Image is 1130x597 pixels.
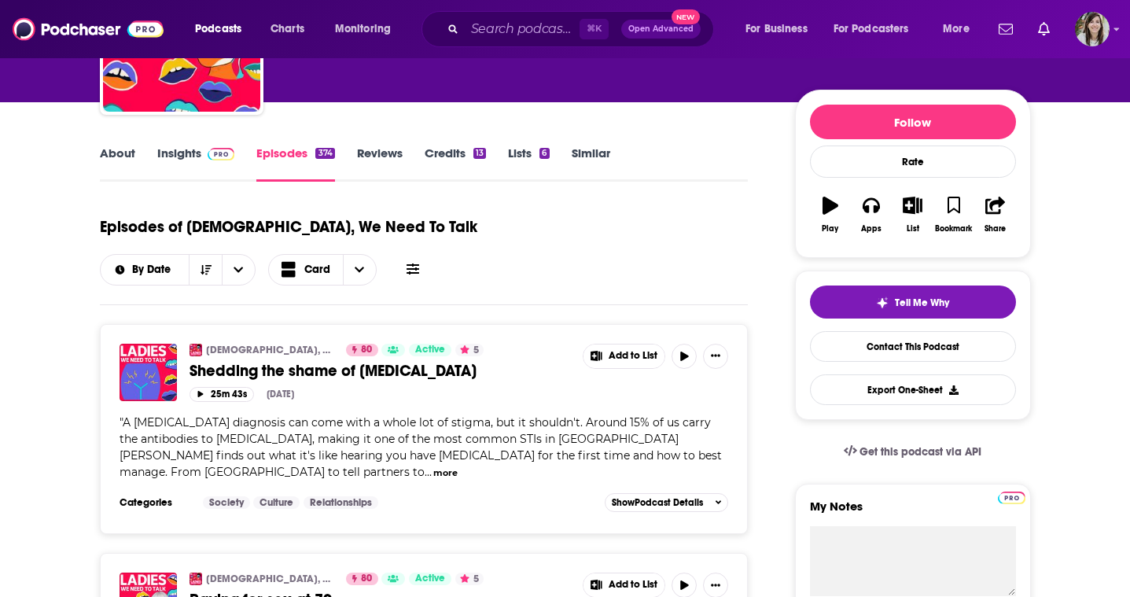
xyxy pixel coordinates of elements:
[1075,12,1110,46] button: Show profile menu
[834,18,909,40] span: For Podcasters
[1075,12,1110,46] img: User Profile
[895,297,949,309] span: Tell Me Why
[190,573,202,585] img: Ladies, We Need To Talk
[315,148,334,159] div: 374
[409,573,451,585] a: Active
[508,146,549,182] a: Lists6
[539,148,549,159] div: 6
[583,573,665,597] button: Show More Button
[992,16,1019,42] a: Show notifications dropdown
[810,374,1016,405] button: Export One-Sheet
[892,186,933,243] button: List
[195,18,241,40] span: Podcasts
[425,465,432,479] span: ...
[473,148,486,159] div: 13
[100,146,135,182] a: About
[859,445,981,459] span: Get this podcast via API
[745,18,808,40] span: For Business
[304,496,378,509] a: Relationships
[628,25,694,33] span: Open Advanced
[583,345,665,368] button: Show More Button
[120,496,190,509] h3: Categories
[335,18,391,40] span: Monitoring
[672,9,700,24] span: New
[580,19,609,39] span: ⌘ K
[120,344,177,401] img: Shedding the shame of herpes
[409,344,451,356] a: Active
[206,344,336,356] a: [DEMOGRAPHIC_DATA], We Need To Talk
[13,14,164,44] img: Podchaser - Follow, Share and Rate Podcasts
[851,186,892,243] button: Apps
[810,105,1016,139] button: Follow
[831,433,995,471] a: Get this podcast via API
[734,17,827,42] button: open menu
[253,496,300,509] a: Culture
[203,496,250,509] a: Society
[985,224,1006,234] div: Share
[208,148,235,160] img: Podchaser Pro
[933,186,974,243] button: Bookmark
[415,571,445,587] span: Active
[907,224,919,234] div: List
[455,573,484,585] button: 5
[703,344,728,369] button: Show More Button
[465,17,580,42] input: Search podcasts, credits, & more...
[621,20,701,39] button: Open AdvancedNew
[260,17,314,42] a: Charts
[267,389,294,400] div: [DATE]
[268,254,377,286] button: Choose View
[357,146,403,182] a: Reviews
[1075,12,1110,46] span: Logged in as devinandrade
[100,254,256,286] h2: Choose List sort
[100,217,477,237] h1: Episodes of [DEMOGRAPHIC_DATA], We Need To Talk
[346,344,378,356] a: 80
[572,146,610,182] a: Similar
[810,331,1016,362] a: Contact This Podcast
[876,297,889,309] img: tell me why sparkle
[304,264,330,275] span: Card
[157,146,235,182] a: InsightsPodchaser Pro
[810,499,1016,526] label: My Notes
[609,350,657,362] span: Add to List
[206,573,336,585] a: [DEMOGRAPHIC_DATA], We Need To Talk
[120,415,722,479] span: "
[271,18,304,40] span: Charts
[810,186,851,243] button: Play
[190,344,202,356] img: Ladies, We Need To Talk
[132,264,176,275] span: By Date
[189,255,222,285] button: Sort Direction
[998,492,1025,504] img: Podchaser Pro
[605,493,729,512] button: ShowPodcast Details
[346,573,378,585] a: 80
[943,18,970,40] span: More
[324,17,411,42] button: open menu
[425,146,486,182] a: Credits13
[256,146,334,182] a: Episodes374
[822,224,838,234] div: Play
[120,415,722,479] span: A [MEDICAL_DATA] diagnosis can come with a whole lot of stigma, but it shouldn't. Around 15% of u...
[861,224,882,234] div: Apps
[433,466,458,480] button: more
[415,342,445,358] span: Active
[190,361,477,381] span: Shedding the shame of [MEDICAL_DATA]
[190,387,254,402] button: 25m 43s
[455,344,484,356] button: 5
[436,11,729,47] div: Search podcasts, credits, & more...
[974,186,1015,243] button: Share
[932,17,989,42] button: open menu
[998,489,1025,504] a: Pro website
[810,146,1016,178] div: Rate
[609,579,657,591] span: Add to List
[1032,16,1056,42] a: Show notifications dropdown
[823,17,932,42] button: open menu
[184,17,262,42] button: open menu
[222,255,255,285] button: open menu
[935,224,972,234] div: Bookmark
[810,286,1016,319] button: tell me why sparkleTell Me Why
[361,571,372,587] span: 80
